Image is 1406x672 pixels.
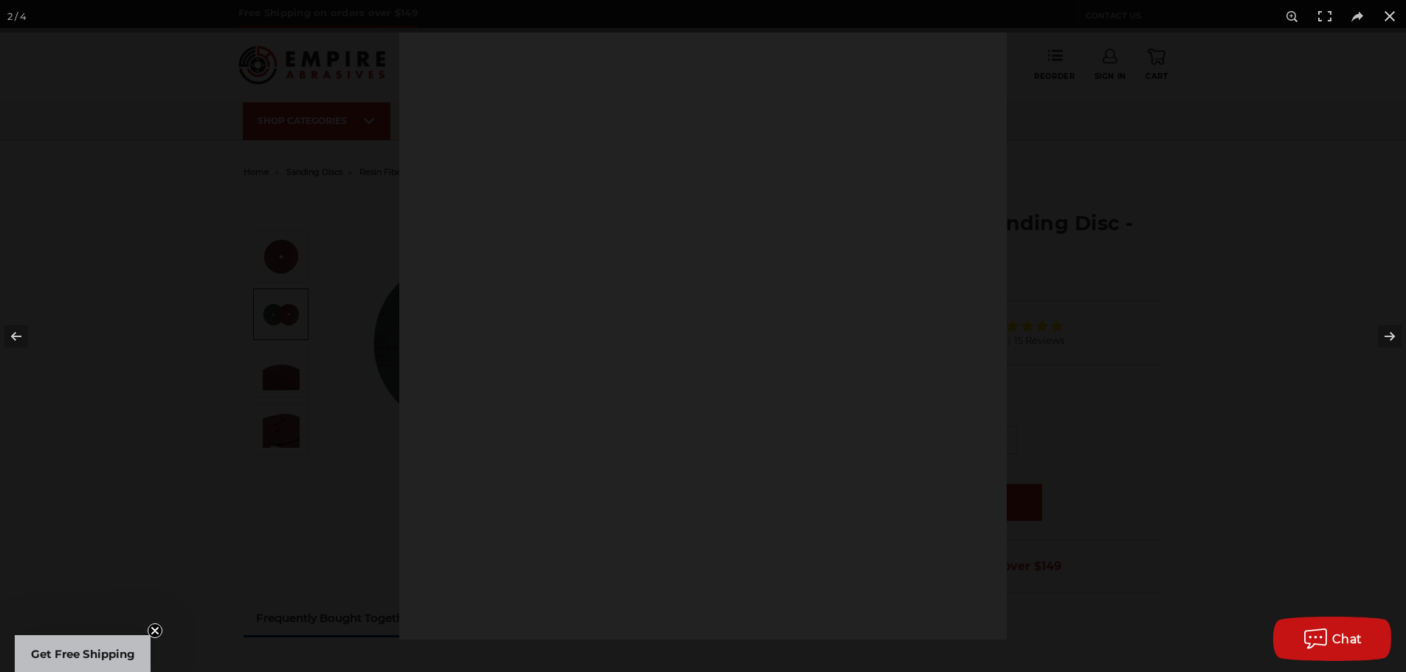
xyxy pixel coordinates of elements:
button: Next (arrow right) [1354,299,1406,373]
button: Chat [1273,617,1391,661]
button: Close teaser [148,623,162,638]
span: Get Free Shipping [31,647,135,661]
span: Chat [1332,632,1362,646]
div: Get Free ShippingClose teaser [15,635,151,672]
